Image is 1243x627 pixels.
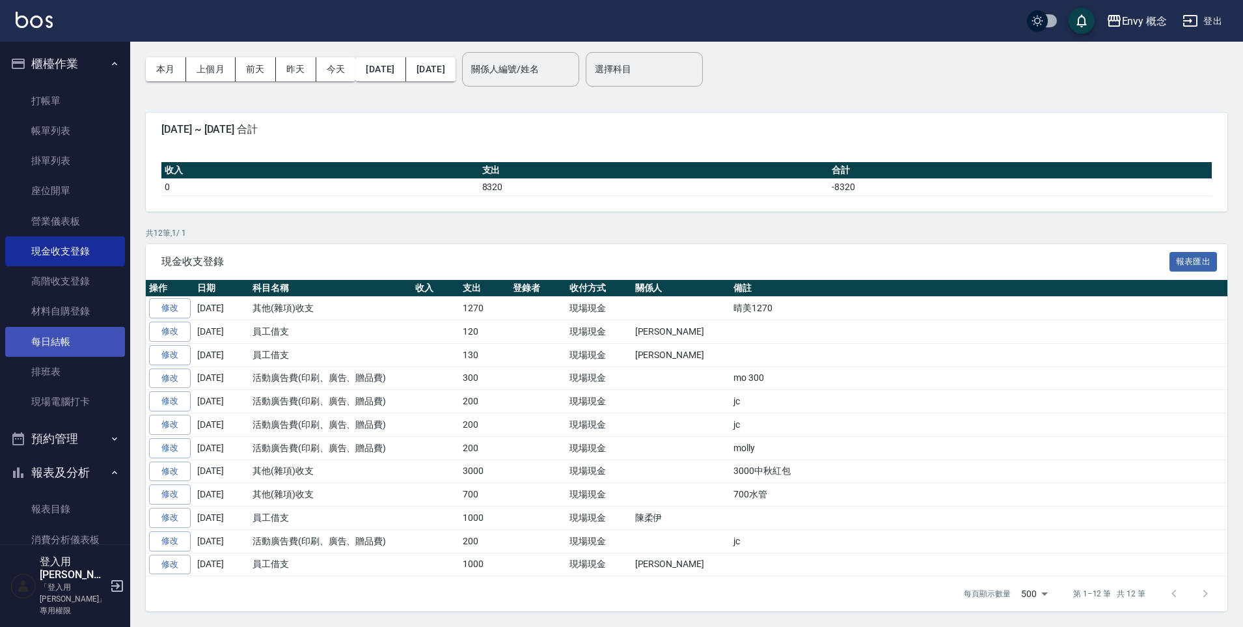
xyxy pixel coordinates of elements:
a: 修改 [149,484,191,505]
th: 合計 [828,162,1212,179]
td: 活動廣告費(印刷、廣告、贈品費) [249,529,412,553]
p: 每頁顯示數量 [964,588,1011,600]
td: 晴美1270 [730,297,1227,320]
td: 1270 [459,297,510,320]
a: 修改 [149,345,191,365]
button: 昨天 [276,57,316,81]
button: 報表及分析 [5,456,125,490]
th: 支出 [459,280,510,297]
td: 現場現金 [566,529,632,553]
button: 前天 [236,57,276,81]
span: 現金收支登錄 [161,255,1169,268]
td: 200 [459,436,510,460]
td: 現場現金 [566,436,632,460]
th: 收付方式 [566,280,632,297]
td: 200 [459,413,510,437]
td: 200 [459,390,510,413]
h5: 登入用[PERSON_NAME] [40,555,106,581]
p: 第 1–12 筆 共 12 筆 [1073,588,1145,600]
td: 現場現金 [566,297,632,320]
th: 收入 [161,162,479,179]
td: 120 [459,320,510,344]
a: 打帳單 [5,86,125,116]
a: 營業儀表板 [5,206,125,236]
td: 1000 [459,553,510,576]
span: [DATE] ~ [DATE] 合計 [161,123,1212,136]
td: 現場現金 [566,483,632,507]
th: 關係人 [632,280,730,297]
td: 現場現金 [566,390,632,413]
button: 櫃檯作業 [5,47,125,81]
td: [DATE] [194,529,249,553]
a: 修改 [149,438,191,458]
td: [DATE] [194,460,249,483]
a: 修改 [149,391,191,411]
a: 修改 [149,462,191,482]
a: 修改 [149,531,191,551]
td: -8320 [828,178,1212,195]
td: 其他(雜項)收支 [249,483,412,507]
a: 消費分析儀表板 [5,525,125,555]
td: jc [730,390,1227,413]
a: 現金收支登錄 [5,236,125,266]
td: 0 [161,178,479,195]
img: Logo [16,12,53,28]
td: 現場現金 [566,460,632,483]
td: 700水管 [730,483,1227,507]
a: 修改 [149,508,191,528]
a: 材料自購登錄 [5,296,125,326]
td: 現場現金 [566,413,632,437]
td: 現場現金 [566,367,632,390]
button: 本月 [146,57,186,81]
th: 備註 [730,280,1227,297]
a: 每日結帳 [5,327,125,357]
td: 8320 [479,178,829,195]
td: [DATE] [194,320,249,344]
button: 上個月 [186,57,236,81]
p: 共 12 筆, 1 / 1 [146,227,1227,239]
th: 操作 [146,280,194,297]
td: 700 [459,483,510,507]
td: [DATE] [194,507,249,530]
a: 修改 [149,298,191,318]
a: 修改 [149,415,191,435]
a: 帳單列表 [5,116,125,146]
a: 座位開單 [5,176,125,206]
td: 200 [459,529,510,553]
th: 收入 [412,280,459,297]
td: [PERSON_NAME] [632,320,730,344]
button: save [1069,8,1095,34]
td: [DATE] [194,367,249,390]
button: 今天 [316,57,356,81]
td: 300 [459,367,510,390]
td: 130 [459,343,510,367]
td: [DATE] [194,390,249,413]
td: mo 300 [730,367,1227,390]
td: [DATE] [194,436,249,460]
td: 現場現金 [566,553,632,576]
td: 現場現金 [566,320,632,344]
img: Person [10,573,36,599]
button: 報表匯出 [1169,252,1218,272]
td: jc [730,529,1227,553]
th: 科目名稱 [249,280,412,297]
a: 高階收支登錄 [5,266,125,296]
td: 現場現金 [566,507,632,530]
button: Envy 概念 [1101,8,1173,35]
td: [DATE] [194,297,249,320]
td: 陳柔伊 [632,507,730,530]
td: 活動廣告費(印刷、廣告、贈品費) [249,413,412,437]
p: 「登入用[PERSON_NAME]」專用權限 [40,581,106,617]
td: 活動廣告費(印刷、廣告、贈品費) [249,436,412,460]
td: 活動廣告費(印刷、廣告、贈品費) [249,367,412,390]
td: 1000 [459,507,510,530]
div: Envy 概念 [1122,13,1168,29]
td: [PERSON_NAME] [632,343,730,367]
td: 現場現金 [566,343,632,367]
a: 掛單列表 [5,146,125,176]
td: 其他(雜項)收支 [249,297,412,320]
a: 修改 [149,369,191,389]
td: [DATE] [194,553,249,576]
th: 日期 [194,280,249,297]
a: 修改 [149,322,191,342]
